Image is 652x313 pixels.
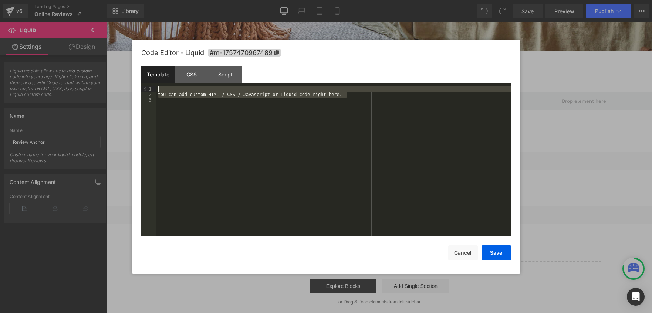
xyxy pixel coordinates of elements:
div: Open Intercom Messenger [627,288,645,306]
div: 2 [141,92,156,98]
div: CSS [175,66,209,83]
span: Click to copy [208,49,281,57]
div: Script [209,66,242,83]
button: Save [482,245,511,260]
span: Code Editor - Liquid [141,49,204,57]
div: 1 [141,86,156,92]
a: Explore Blocks [203,256,270,271]
p: or Drag & Drop elements from left sidebar [63,277,483,282]
a: Add Single Section [276,256,342,271]
div: Template [141,66,175,83]
button: Cancel [448,245,478,260]
div: 3 [141,98,156,103]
